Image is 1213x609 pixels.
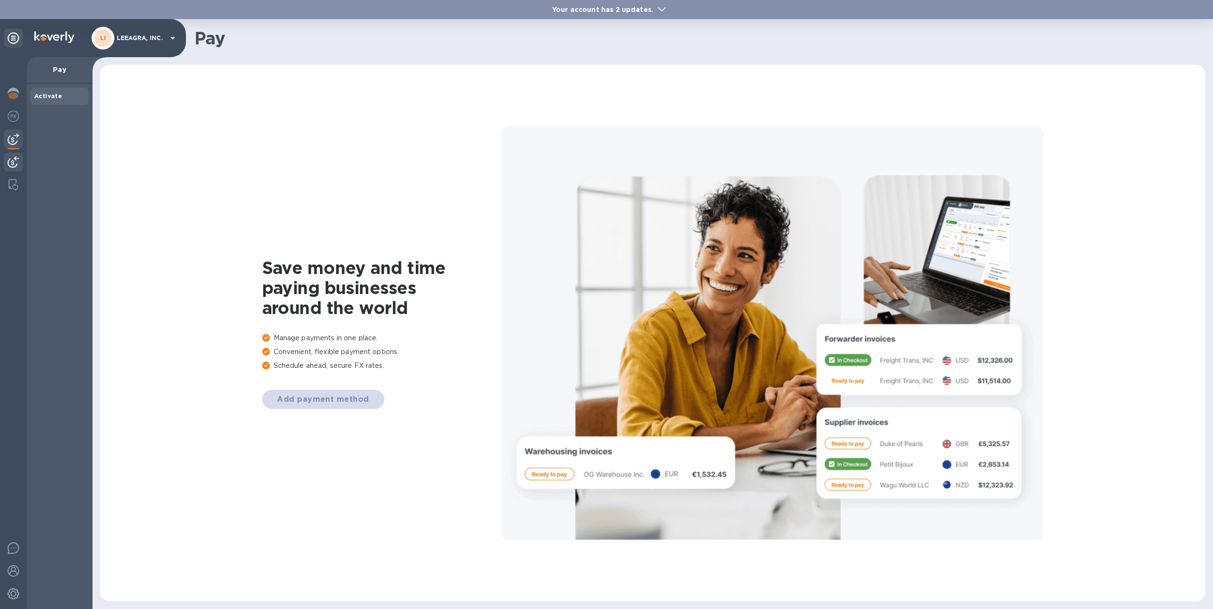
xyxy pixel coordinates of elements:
[117,35,164,41] p: LEEAGRA, INC.
[262,361,501,371] p: Schedule ahead, secure FX rates.
[4,29,23,48] div: Unpin categories
[552,6,653,13] b: Your account has 2 updates.
[34,92,62,100] b: Activate
[195,28,1198,48] h1: Pay
[262,347,501,357] p: Convenient, flexible payment options.
[34,31,74,43] img: Logo
[8,111,19,122] img: Foreign exchange
[34,65,85,74] p: Pay
[100,34,106,41] b: LI
[262,258,501,318] h1: Save money and time paying businesses around the world
[262,333,501,343] p: Manage payments in one place.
